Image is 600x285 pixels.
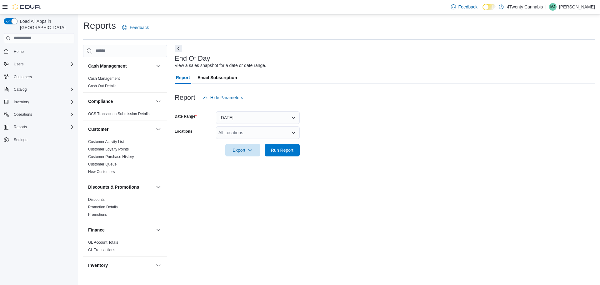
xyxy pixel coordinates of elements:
[1,98,77,106] button: Inventory
[229,144,257,156] span: Export
[11,86,74,93] span: Catalog
[1,123,77,131] button: Reports
[155,125,162,133] button: Customer
[265,144,300,156] button: Run Report
[11,60,26,68] button: Users
[175,62,266,69] div: View a sales snapshot for a date or date range.
[448,1,480,13] a: Feedback
[88,76,120,81] a: Cash Management
[11,136,30,144] a: Settings
[14,137,27,142] span: Settings
[120,21,151,34] a: Feedback
[550,3,555,11] span: MJ
[1,60,77,69] button: Users
[1,47,77,56] button: Home
[88,262,108,268] h3: Inventory
[88,205,118,210] span: Promotion Details
[1,72,77,81] button: Customers
[11,60,74,68] span: Users
[88,240,118,245] a: GL Account Totals
[88,63,153,69] button: Cash Management
[175,129,192,134] label: Locations
[1,85,77,94] button: Catalog
[88,140,124,144] a: Customer Activity List
[88,240,118,245] span: GL Account Totals
[11,123,74,131] span: Reports
[88,170,115,174] a: New Customers
[458,4,477,10] span: Feedback
[88,212,107,217] a: Promotions
[200,91,246,104] button: Hide Parameters
[11,111,35,118] button: Operations
[88,147,129,151] a: Customer Loyalty Points
[83,138,167,178] div: Customer
[1,110,77,119] button: Operations
[155,98,162,105] button: Compliance
[88,111,150,116] span: OCS Transaction Submission Details
[155,62,162,70] button: Cash Management
[88,84,117,89] span: Cash Out Details
[14,74,32,79] span: Customers
[88,126,153,132] button: Customer
[14,99,29,104] span: Inventory
[11,98,74,106] span: Inventory
[88,162,117,166] a: Customer Queue
[11,48,26,55] a: Home
[88,98,153,104] button: Compliance
[11,123,29,131] button: Reports
[88,155,134,159] a: Customer Purchase History
[88,98,113,104] h3: Compliance
[88,248,115,252] a: GL Transactions
[559,3,595,11] p: [PERSON_NAME]
[155,183,162,191] button: Discounts & Promotions
[17,18,74,31] span: Load All Apps in [GEOGRAPHIC_DATA]
[271,147,293,153] span: Run Report
[88,126,108,132] h3: Customer
[14,112,32,117] span: Operations
[130,24,149,31] span: Feedback
[1,135,77,144] button: Settings
[482,10,483,11] span: Dark Mode
[155,262,162,269] button: Inventory
[14,125,27,130] span: Reports
[88,197,105,202] span: Discounts
[12,4,41,10] img: Cova
[88,112,150,116] a: OCS Transaction Submission Details
[88,262,153,268] button: Inventory
[210,94,243,101] span: Hide Parameters
[216,111,300,124] button: [DATE]
[11,98,32,106] button: Inventory
[88,162,117,167] span: Customer Queue
[11,73,74,81] span: Customers
[83,239,167,256] div: Finance
[291,130,296,135] button: Open list of options
[549,3,557,11] div: Mason John
[14,49,24,54] span: Home
[83,196,167,221] div: Discounts & Promotions
[507,3,543,11] p: 4Twenty Cannabis
[545,3,547,11] p: |
[225,144,260,156] button: Export
[175,45,182,52] button: Next
[88,227,153,233] button: Finance
[83,75,167,92] div: Cash Management
[197,71,237,84] span: Email Subscription
[175,114,197,119] label: Date Range
[83,19,116,32] h1: Reports
[14,62,23,67] span: Users
[11,86,29,93] button: Catalog
[14,87,27,92] span: Catalog
[88,63,127,69] h3: Cash Management
[482,4,496,10] input: Dark Mode
[83,110,167,120] div: Compliance
[88,184,139,190] h3: Discounts & Promotions
[88,184,153,190] button: Discounts & Promotions
[88,227,105,233] h3: Finance
[176,71,190,84] span: Report
[11,136,74,144] span: Settings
